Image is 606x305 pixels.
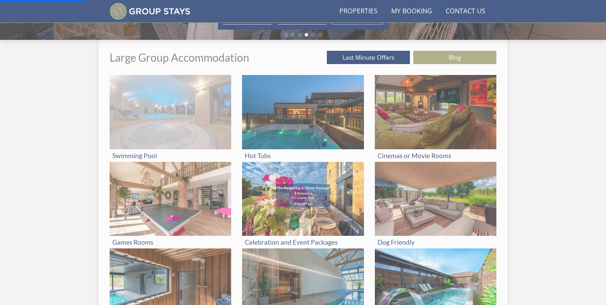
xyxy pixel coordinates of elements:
[242,162,364,236] img: 'Celebration and Event Packages' - Large Group Accommodation Holiday Ideas
[245,152,361,159] h3: Hot Tubs
[375,162,496,249] a: 'Dog Friendly' - Large Group Accommodation Holiday Ideas Dog Friendly
[112,239,228,246] h3: Games Rooms
[337,4,380,19] a: Properties
[242,162,364,249] a: 'Celebration and Event Packages' - Large Group Accommodation Holiday Ideas Celebration and Event ...
[378,152,494,159] h3: Cinemas or Movie Rooms
[388,4,435,19] a: My Booking
[112,152,228,159] h3: Swimming Pool
[110,75,231,149] img: 'Swimming Pool' - Large Group Accommodation Holiday Ideas
[327,51,410,64] a: Last Minute Offers
[110,3,190,20] img: Group Stays
[378,239,494,246] h3: Dog Friendly
[443,4,488,19] a: Contact Us
[413,51,496,64] a: Blog
[242,75,364,162] a: 'Hot Tubs' - Large Group Accommodation Holiday Ideas Hot Tubs
[242,75,364,149] img: 'Hot Tubs' - Large Group Accommodation Holiday Ideas
[110,51,249,63] h1: Large Group Accommodation
[110,162,231,249] a: 'Games Rooms' - Large Group Accommodation Holiday Ideas Games Rooms
[375,162,496,236] img: 'Dog Friendly' - Large Group Accommodation Holiday Ideas
[245,239,361,246] h3: Celebration and Event Packages
[110,75,231,162] a: 'Swimming Pool' - Large Group Accommodation Holiday Ideas Swimming Pool
[375,75,496,162] a: 'Cinemas or Movie Rooms' - Large Group Accommodation Holiday Ideas Cinemas or Movie Rooms
[110,162,231,236] img: 'Games Rooms' - Large Group Accommodation Holiday Ideas
[375,75,496,149] img: 'Cinemas or Movie Rooms' - Large Group Accommodation Holiday Ideas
